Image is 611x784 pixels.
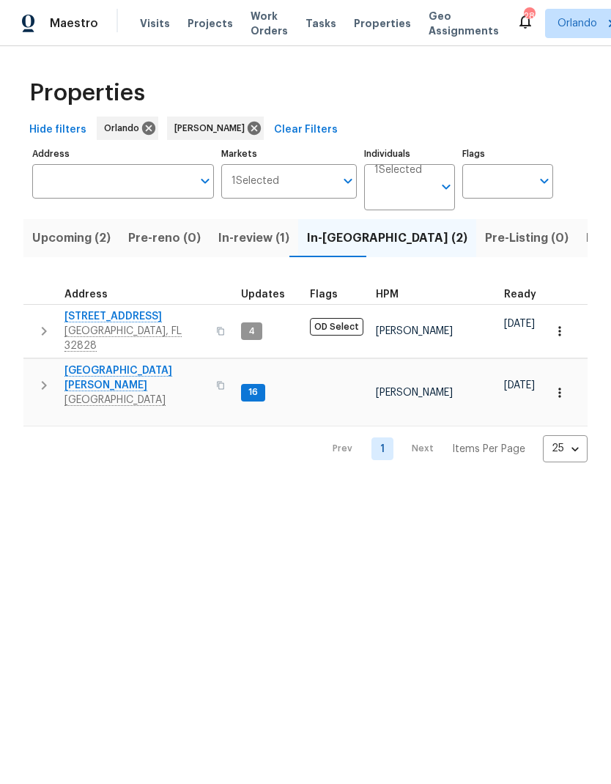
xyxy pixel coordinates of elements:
span: 4 [242,325,261,338]
span: Updates [241,289,285,300]
span: Ready [504,289,536,300]
label: Address [32,149,214,158]
span: Pre-Listing (0) [485,228,569,248]
div: Earliest renovation start date (first business day after COE or Checkout) [504,289,549,300]
button: Clear Filters [268,117,344,144]
span: Clear Filters [274,121,338,139]
span: [PERSON_NAME] [376,326,453,336]
div: 25 [543,429,588,467]
span: In-[GEOGRAPHIC_DATA] (2) [307,228,467,248]
span: Visits [140,16,170,31]
label: Flags [462,149,553,158]
span: 1 Selected [232,175,279,188]
span: 1 Selected [374,164,422,177]
span: [PERSON_NAME] [174,121,251,136]
button: Open [534,171,555,191]
span: Pre-reno (0) [128,228,201,248]
span: Maestro [50,16,98,31]
div: [PERSON_NAME] [167,117,264,140]
button: Open [195,171,215,191]
span: Orlando [558,16,597,31]
span: [DATE] [504,319,535,329]
label: Individuals [364,149,455,158]
span: Work Orders [251,9,288,38]
span: Properties [29,86,145,100]
div: Orlando [97,117,158,140]
label: Markets [221,149,358,158]
a: Goto page 1 [371,437,393,460]
span: [DATE] [504,380,535,391]
button: Hide filters [23,117,92,144]
span: Orlando [104,121,145,136]
span: 16 [242,386,264,399]
p: Items Per Page [452,442,525,456]
button: Open [338,171,358,191]
span: In-review (1) [218,228,289,248]
span: OD Select [310,318,363,336]
span: Address [64,289,108,300]
span: Upcoming (2) [32,228,111,248]
span: Geo Assignments [429,9,499,38]
span: Tasks [305,18,336,29]
span: Projects [188,16,233,31]
div: 28 [524,9,534,23]
span: [PERSON_NAME] [376,388,453,398]
button: Open [436,177,456,197]
nav: Pagination Navigation [319,435,588,462]
span: Hide filters [29,121,86,139]
span: Properties [354,16,411,31]
span: Flags [310,289,338,300]
span: HPM [376,289,399,300]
